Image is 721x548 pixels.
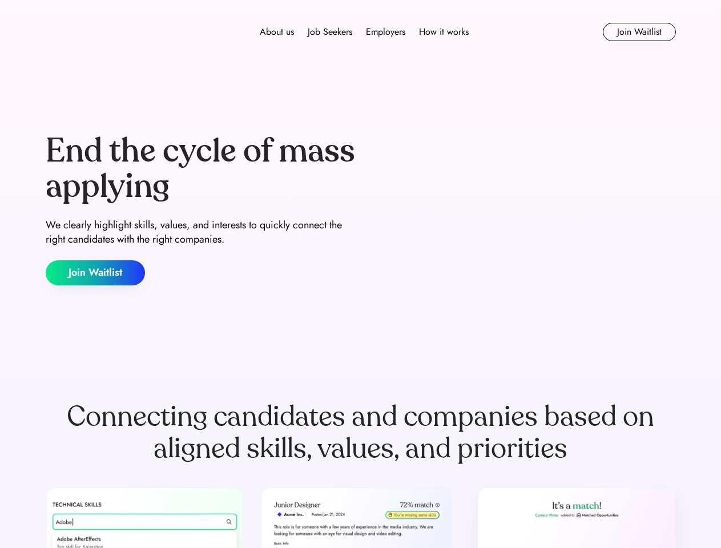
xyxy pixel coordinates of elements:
[46,401,676,465] div: Connecting candidates and companies based on aligned skills, values, and priorities
[46,260,145,285] button: Join Waitlist
[366,25,405,39] div: Employers
[260,25,294,39] div: About us
[46,23,126,41] img: Forward logo
[419,25,469,39] div: How it works
[365,87,676,332] img: yH5BAEAAAAALAAAAAABAAEAAAIBRAA7
[603,23,676,41] button: Join Waitlist
[46,134,356,204] div: End the cycle of mass applying
[308,25,352,39] div: Job Seekers
[46,218,356,247] div: We clearly highlight skills, values, and interests to quickly connect the right candidates with t...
